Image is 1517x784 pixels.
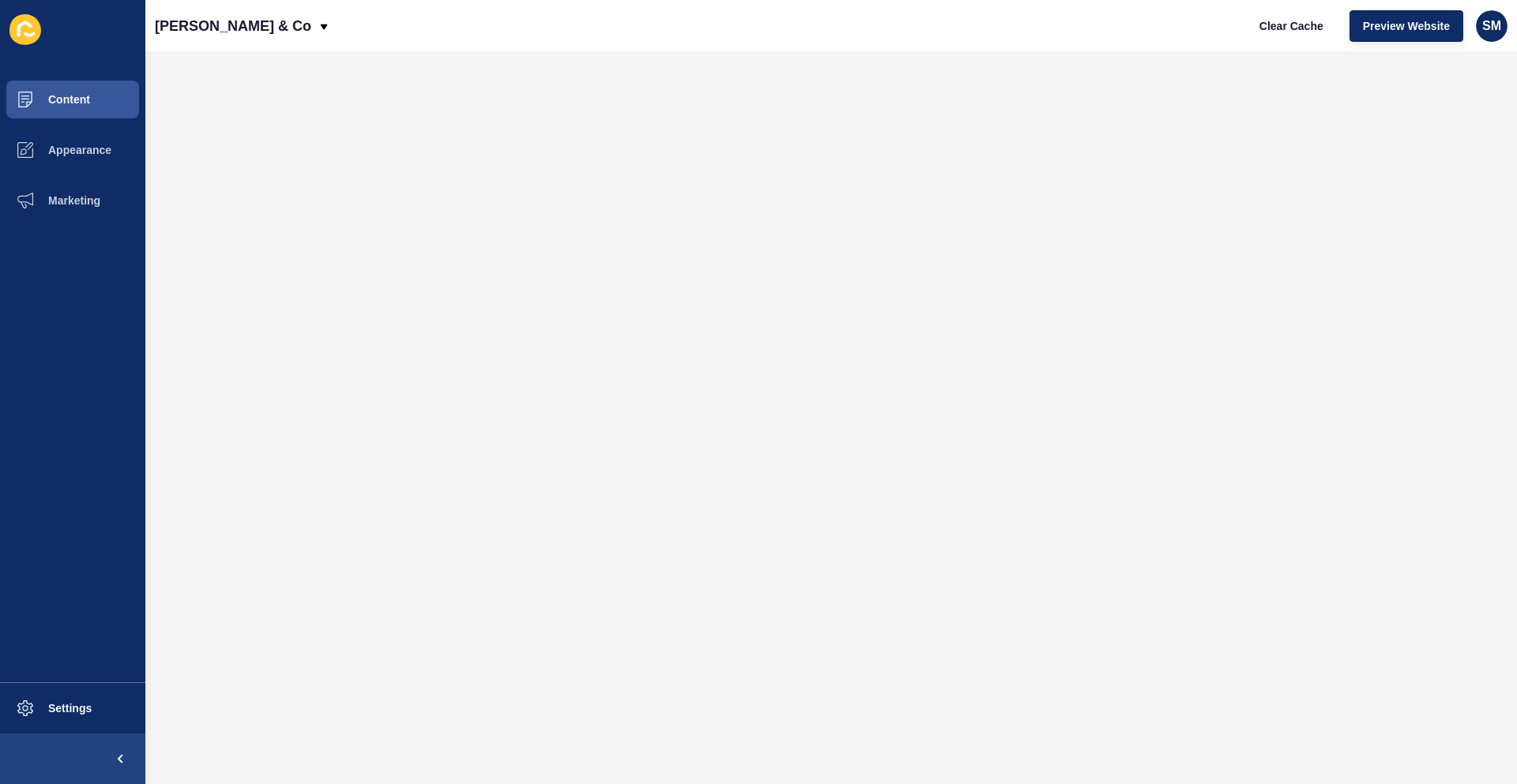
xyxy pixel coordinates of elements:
span: SM [1482,18,1501,34]
p: [PERSON_NAME] & Co [155,6,311,46]
span: Preview Website [1363,18,1450,34]
span: Clear Cache [1259,18,1323,34]
button: Clear Cache [1246,10,1337,42]
button: Preview Website [1349,10,1463,42]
